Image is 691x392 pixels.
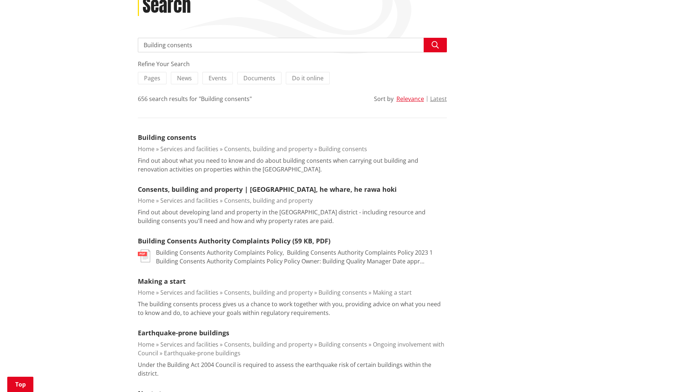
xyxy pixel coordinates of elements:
span: Do it online [292,74,324,82]
p: Find out about developing land and property in the [GEOGRAPHIC_DATA] district - including resourc... [138,208,447,225]
span: Pages [144,74,160,82]
a: Building consents [138,133,196,142]
iframe: Messenger Launcher [658,361,684,388]
a: Building Consents Authority Complaints Policy (59 KB, PDF) [138,237,330,245]
input: Search input [138,38,447,52]
a: Home [138,145,155,153]
a: Home [138,340,155,348]
a: Services and facilities [160,288,218,296]
button: Relevance [396,96,424,102]
button: Latest [430,96,447,102]
div: 656 search results for "Building consents" [138,94,252,103]
p: The building consents process gives us a chance to work together with you, providing advice on wh... [138,300,447,317]
div: Sort by [374,94,394,103]
a: Building consents [318,340,367,348]
a: Building consents [318,288,367,296]
a: Consents, building and property [224,288,313,296]
span: News [177,74,192,82]
a: Ongoing involvement with Council [138,340,444,357]
a: Building consents [318,145,367,153]
a: Home [138,197,155,205]
a: Consents, building and property [224,145,313,153]
p: Under the Building Act 2004 Council is required to assess the earthquake risk of certain building... [138,360,447,378]
a: Home [138,288,155,296]
a: Consents, building and property [224,340,313,348]
p: Building Consents Authority Complaints Policy, ﻿ Building Consents Authority Complaints Policy 20... [156,248,447,266]
a: Making a start [373,288,412,296]
span: Documents [243,74,275,82]
a: Top [7,377,33,392]
p: Find out about what you need to know and do about building consents when carrying out building an... [138,156,447,174]
a: Services and facilities [160,340,218,348]
a: Making a start [138,277,186,286]
a: Services and facilities [160,197,218,205]
div: Refine Your Search [138,60,447,68]
a: Services and facilities [160,145,218,153]
span: Events [209,74,227,82]
img: document-pdf.svg [138,250,150,262]
a: Consents, building and property | [GEOGRAPHIC_DATA], he whare, he rawa hoki [138,185,397,194]
a: Earthquake-prone buildings [164,349,240,357]
a: Consents, building and property [224,197,313,205]
a: Earthquake-prone buildings [138,328,229,337]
